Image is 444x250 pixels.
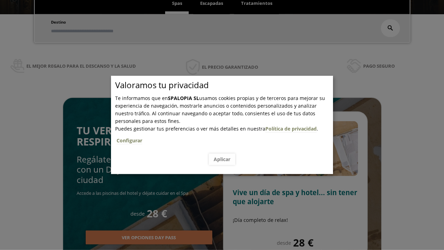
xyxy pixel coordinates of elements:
span: . [115,125,333,149]
span: Puedes gestionar tus preferencias o ver más detalles en nuestra [115,125,265,132]
a: Política de privacidad [265,125,317,132]
button: Aplicar [209,153,235,165]
b: SPALOPIA SL [168,95,199,101]
a: Configurar [117,137,142,144]
span: Te informamos que en usamos cookies propias y de terceros para mejorar su experiencia de navegaci... [115,95,325,124]
p: Valoramos tu privacidad [115,81,333,89]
